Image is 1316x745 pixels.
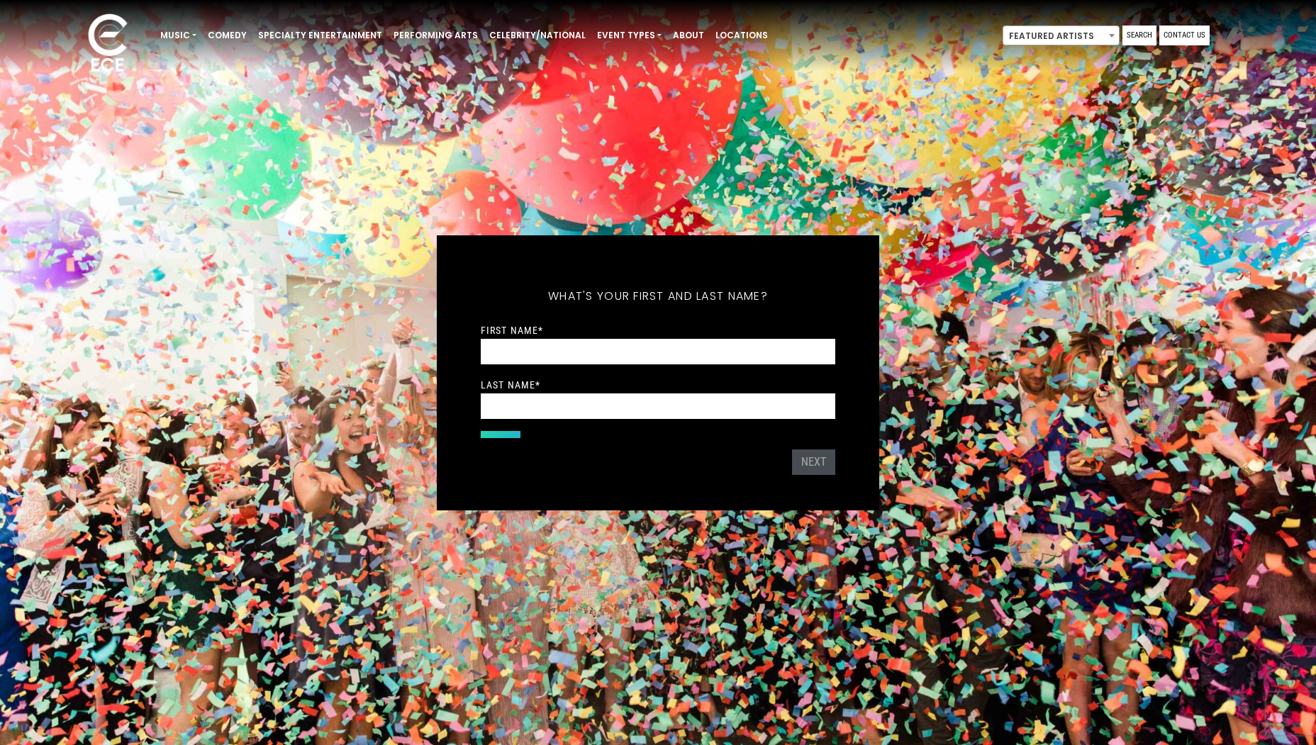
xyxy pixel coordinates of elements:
[252,23,388,47] a: Specialty Entertainment
[1003,26,1119,46] span: Featured Artists
[1003,26,1120,45] span: Featured Artists
[667,23,710,47] a: About
[710,23,774,47] a: Locations
[72,10,143,79] img: ece_new_logo_whitev2-1.png
[202,23,252,47] a: Comedy
[481,324,543,337] label: First Name
[481,379,540,391] label: Last Name
[1159,26,1210,45] a: Contact Us
[484,23,591,47] a: Celebrity/National
[388,23,484,47] a: Performing Arts
[481,271,835,322] h5: What's your first and last name?
[591,23,667,47] a: Event Types
[155,23,202,47] a: Music
[1122,26,1156,45] a: Search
